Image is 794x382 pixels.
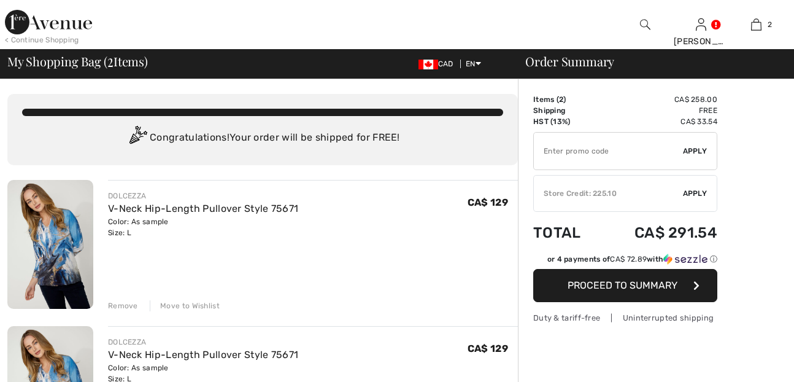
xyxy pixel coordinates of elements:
[674,35,728,48] div: [PERSON_NAME]
[751,17,761,32] img: My Bag
[600,212,717,254] td: CA$ 291.54
[5,34,79,45] div: < Continue Shopping
[511,55,787,68] div: Order Summary
[533,269,717,302] button: Proceed to Summary
[533,116,600,127] td: HST (13%)
[108,216,298,238] div: Color: As sample Size: L
[716,345,782,376] iframe: Opens a widget where you can chat to one of our agents
[640,17,650,32] img: search the website
[534,133,683,170] input: Promo code
[418,60,458,68] span: CAD
[107,52,114,68] span: 2
[533,105,600,116] td: Shipping
[533,212,600,254] td: Total
[696,18,706,30] a: Sign In
[5,10,92,34] img: 1ère Avenue
[150,300,220,311] div: Move to Wishlist
[729,17,784,32] a: 2
[108,300,138,311] div: Remove
[683,188,707,199] span: Apply
[663,254,707,265] img: Sezzle
[418,60,438,69] img: Canadian Dollar
[547,254,717,265] div: or 4 payments of with
[568,279,677,291] span: Proceed to Summary
[7,55,148,68] span: My Shopping Bag ( Items)
[600,105,717,116] td: Free
[466,60,481,68] span: EN
[600,94,717,105] td: CA$ 258.00
[108,337,298,348] div: DOLCEZZA
[600,116,717,127] td: CA$ 33.54
[22,126,503,150] div: Congratulations! Your order will be shipped for FREE!
[559,95,563,104] span: 2
[683,146,707,157] span: Apply
[108,349,298,361] a: V-Neck Hip-Length Pullover Style 75671
[768,19,772,30] span: 2
[468,343,508,354] span: CA$ 129
[108,203,298,214] a: V-Neck Hip-Length Pullover Style 75671
[7,180,93,309] img: V-Neck Hip-Length Pullover Style 75671
[468,197,508,208] span: CA$ 129
[610,255,647,263] span: CA$ 72.89
[696,17,706,32] img: My Info
[533,254,717,269] div: or 4 payments ofCA$ 72.89withSezzle Click to learn more about Sezzle
[533,94,600,105] td: Items ( )
[125,126,150,150] img: Congratulation2.svg
[534,188,683,199] div: Store Credit: 225.10
[533,312,717,324] div: Duty & tariff-free | Uninterrupted shipping
[108,190,298,201] div: DOLCEZZA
